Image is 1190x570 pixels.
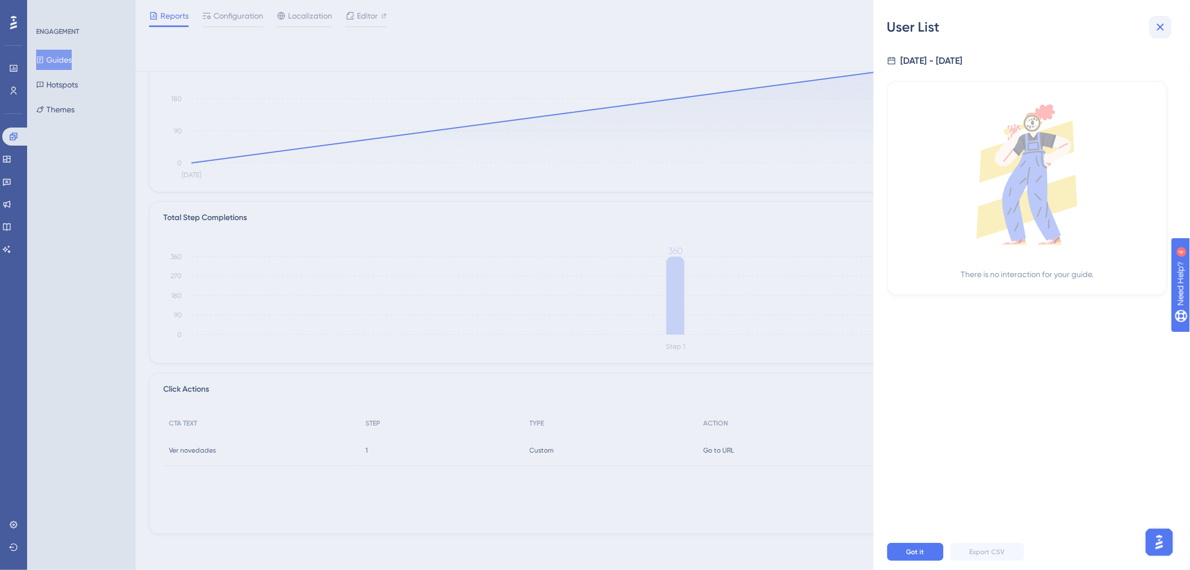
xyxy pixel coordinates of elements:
[906,547,925,556] span: Got it
[1143,525,1176,559] iframe: UserGuiding AI Assistant Launcher
[951,543,1025,561] button: Export CSV
[961,268,1094,281] div: There is no interaction for your guide.
[78,6,81,15] div: 4
[901,54,963,68] div: [DATE] - [DATE]
[970,547,1005,556] span: Export CSV
[27,3,71,16] span: Need Help?
[887,18,1176,36] div: User List
[887,543,944,561] button: Got it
